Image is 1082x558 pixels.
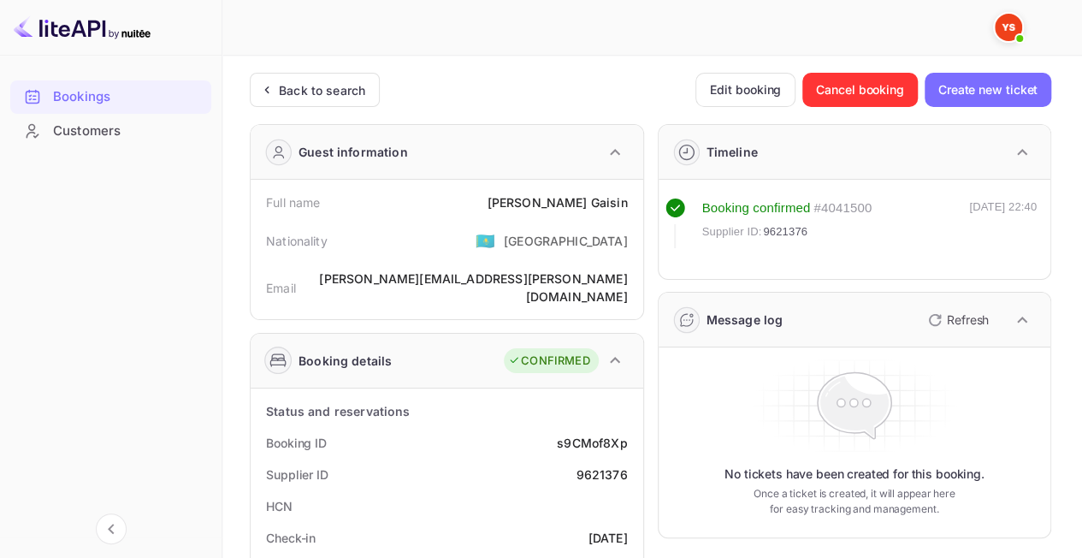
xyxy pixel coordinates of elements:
div: HCN [266,497,293,515]
div: Email [266,279,296,297]
button: Refresh [918,306,996,334]
p: Refresh [947,311,989,329]
div: Full name [266,193,320,211]
span: United States [476,225,495,256]
div: s9CMof8Xp [557,434,627,452]
div: Booking confirmed [702,199,811,218]
div: [PERSON_NAME] Gaisin [487,193,627,211]
button: Collapse navigation [96,513,127,544]
div: CONFIRMED [508,353,589,370]
div: [PERSON_NAME][EMAIL_ADDRESS][PERSON_NAME][DOMAIN_NAME] [296,270,628,306]
div: Nationality [266,232,328,250]
div: Customers [53,122,203,141]
span: 9621376 [763,223,807,240]
div: Back to search [279,81,365,99]
div: Booking ID [266,434,327,452]
div: [GEOGRAPHIC_DATA] [504,232,628,250]
img: LiteAPI logo [14,14,151,41]
div: Message log [707,311,783,329]
div: [DATE] 22:40 [969,199,1037,248]
p: No tickets have been created for this booking. [724,466,984,483]
div: Bookings [10,80,211,114]
div: Booking details [299,352,392,370]
a: Bookings [10,80,211,112]
div: [DATE] [588,529,628,547]
p: Once a ticket is created, it will appear here for easy tracking and management. [750,486,958,517]
div: Supplier ID [266,466,328,484]
div: Customers [10,115,211,148]
div: Timeline [707,143,758,161]
div: Guest information [299,143,408,161]
a: Customers [10,115,211,146]
div: Bookings [53,87,203,107]
div: Check-in [266,529,316,547]
div: Status and reservations [266,402,410,420]
span: Supplier ID: [702,223,762,240]
button: Cancel booking [802,73,918,107]
button: Edit booking [695,73,795,107]
div: 9621376 [576,466,627,484]
div: # 4041500 [813,199,872,218]
button: Create new ticket [925,73,1051,107]
img: Yandex Support [995,14,1022,41]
